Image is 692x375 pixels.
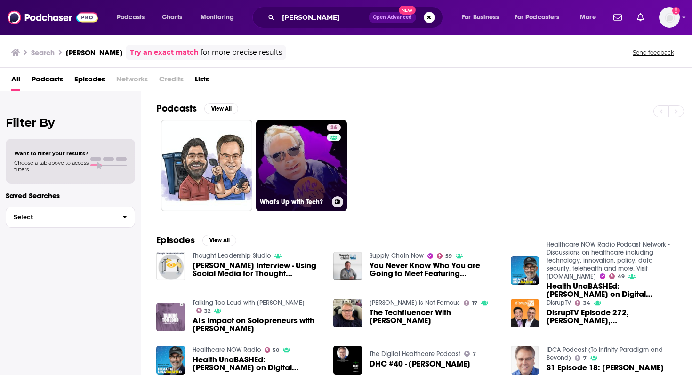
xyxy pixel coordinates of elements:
h2: Filter By [6,116,135,129]
a: Podcasts [32,72,63,91]
img: AI's Impact on Solopreneurs with Evan Kirstel [156,303,185,332]
button: open menu [573,10,608,25]
button: Show profile menu [659,7,680,28]
span: 59 [445,254,452,258]
span: Podcasts [117,11,145,24]
a: You Never Know Who You are Going to Meet Featuring Evan Kirstel [370,262,499,278]
button: open menu [455,10,511,25]
a: Health UnaBASHEd: Evan Kirstel on Digital Content Creation, Curation and Community Building [547,282,676,298]
a: Thought Leadership Studio [193,252,271,260]
span: 17 [472,301,477,305]
a: S1 Episode 18: Evan Kirstel [547,364,664,372]
a: Charts [156,10,188,25]
a: Health UnaBASHEd: Evan Kirstel on Digital Content Creation, Curation and Community Building [511,256,539,285]
a: 49 [609,273,625,279]
span: For Podcasters [515,11,560,24]
a: 7 [575,355,587,361]
span: DHC #40 - [PERSON_NAME] [370,360,470,368]
span: 7 [473,352,476,356]
a: 32 [196,308,211,313]
span: Credits [159,72,184,91]
a: AI's Impact on Solopreneurs with Evan Kirstel [193,317,322,333]
span: For Business [462,11,499,24]
button: open menu [194,10,246,25]
a: Healthcare NOW Radio [193,346,261,354]
img: Health UnaBASHEd: Evan Kirstel on Digital Content Creation, Curation and Community Building [156,346,185,375]
a: Supply Chain Now [370,252,424,260]
img: DisrupTV Episode 272, Evan Kirstel, Sree Sreenivasan, Deb Mills - Scofield [511,299,539,327]
a: 17 [464,300,477,306]
a: Episodes [74,72,105,91]
a: DisrupTV Episode 272, Evan Kirstel, Sree Sreenivasan, Deb Mills - Scofield [547,309,676,325]
a: Show notifications dropdown [633,9,648,25]
img: S1 Episode 18: Evan Kirstel [511,346,539,375]
span: 7 [583,356,587,360]
a: Talking Too Loud with Chris Savage [193,299,305,307]
img: Evan Kirstel Interview - Using Social Media for Thought Leadership [156,252,185,280]
span: Logged in as danikarchmer [659,7,680,28]
span: for more precise results [201,47,282,58]
span: Monitoring [201,11,234,24]
span: 49 [618,274,625,279]
span: Choose a tab above to access filters. [14,160,89,173]
span: 36 [330,123,337,133]
a: Evan Kirstel Interview - Using Social Media for Thought Leadership [193,262,322,278]
a: Joseph Jaffe is Not Famous [370,299,460,307]
button: Select [6,207,135,228]
span: DisrupTV Episode 272, [PERSON_NAME], [PERSON_NAME], [PERSON_NAME] [547,309,676,325]
span: [PERSON_NAME] Interview - Using Social Media for Thought Leadership [193,262,322,278]
span: S1 Episode 18: [PERSON_NAME] [547,364,664,372]
span: Charts [162,11,182,24]
span: AI's Impact on Solopreneurs with [PERSON_NAME] [193,317,322,333]
span: Want to filter your results? [14,150,89,157]
span: 32 [204,309,210,313]
span: Lists [195,72,209,91]
h3: [PERSON_NAME] [66,48,122,57]
button: View All [204,103,238,114]
div: Search podcasts, credits, & more... [261,7,452,28]
h3: Search [31,48,55,57]
a: 36What's Up with Tech? [256,120,347,211]
a: Health UnaBASHEd: Evan Kirstel on Digital Content Creation, Curation and Community Building [193,356,322,372]
a: DisrupTV [547,299,571,307]
span: 50 [273,348,279,352]
img: You Never Know Who You are Going to Meet Featuring Evan Kirstel [333,252,362,280]
span: More [580,11,596,24]
a: The Digital Healthcare Podcast [370,350,460,358]
span: You Never Know Who You are Going to Meet Featuring [PERSON_NAME] [370,262,499,278]
p: Saved Searches [6,191,135,200]
button: Open AdvancedNew [369,12,416,23]
img: The Techfluencer With Evan Kirstel [333,299,362,327]
img: Podchaser - Follow, Share and Rate Podcasts [8,8,98,26]
a: DHC #40 - Evan Kirstel [370,360,470,368]
a: 34 [575,300,590,306]
a: All [11,72,20,91]
h2: Podcasts [156,103,197,114]
span: Health UnaBASHEd: [PERSON_NAME] on Digital Content Creation, Curation and Community Building [547,282,676,298]
a: 36 [327,124,341,131]
button: View All [202,235,236,246]
span: Networks [116,72,148,91]
a: The Techfluencer With Evan Kirstel [370,309,499,325]
span: New [399,6,416,15]
span: Select [6,214,115,220]
span: Open Advanced [373,15,412,20]
a: EpisodesView All [156,234,236,246]
span: Health UnaBASHEd: [PERSON_NAME] on Digital Content Creation, Curation and Community Building [193,356,322,372]
span: 34 [583,301,590,305]
a: 7 [464,351,476,357]
a: PodcastsView All [156,103,238,114]
a: Healthcare NOW Radio Podcast Network - Discussions on healthcare including technology, innovation... [547,240,670,280]
img: User Profile [659,7,680,28]
h2: Episodes [156,234,195,246]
